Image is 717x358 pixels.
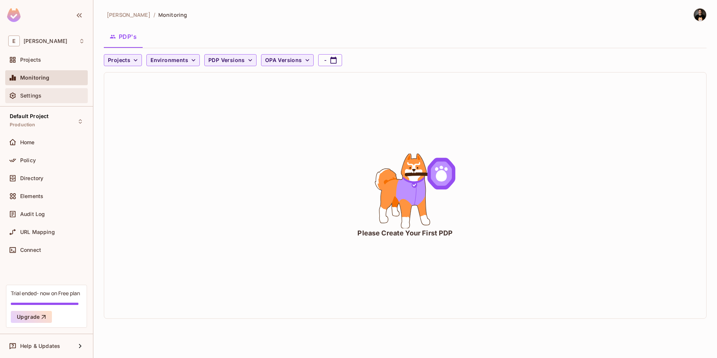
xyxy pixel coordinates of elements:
span: Workspace: Eli [24,38,67,44]
button: PDP Versions [204,54,257,66]
span: URL Mapping [20,229,55,235]
span: the active workspace [107,11,150,18]
span: Projects [20,57,41,63]
span: Projects [108,56,130,65]
span: Default Project [10,113,49,119]
li: / [153,11,155,18]
div: animation [349,154,461,228]
span: Home [20,139,35,145]
img: SReyMgAAAABJRU5ErkJggg== [7,8,21,22]
span: Monitoring [158,11,187,18]
span: Environments [150,56,188,65]
span: PDP Versions [208,56,245,65]
span: Directory [20,175,43,181]
span: Production [10,122,35,128]
button: Upgrade [11,311,52,323]
span: Elements [20,193,43,199]
button: Environments [146,54,200,66]
span: Connect [20,247,41,253]
span: Monitoring [20,75,50,81]
div: Please Create Your First PDP [357,228,453,238]
span: OPA Versions [265,56,302,65]
button: - [318,54,342,66]
button: PDP's [104,27,143,46]
button: Projects [104,54,142,66]
span: Audit Log [20,211,45,217]
button: OPA Versions [261,54,314,66]
span: Policy [20,157,36,163]
span: E [8,36,20,46]
span: Help & Updates [20,343,60,349]
img: Eli Moshkovich [694,9,706,21]
span: Settings [20,93,41,99]
div: Trial ended- now on Free plan [11,290,80,297]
